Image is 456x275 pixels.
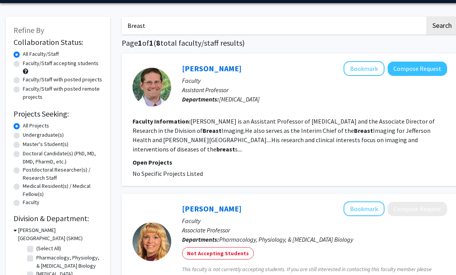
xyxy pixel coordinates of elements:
[219,95,260,103] span: [MEDICAL_DATA]
[23,76,102,84] label: Faculty/Staff with posted projects
[344,61,385,76] button: Add Jason Shames to Bookmarks
[23,140,68,148] label: Master's Student(s)
[182,235,219,243] b: Departments:
[182,95,219,103] b: Departments:
[23,85,102,101] label: Faculty/Staff with posted remote projects
[23,150,102,166] label: Doctoral Candidate(s) (PhD, MD, DMD, PharmD, etc.)
[23,198,39,206] label: Faculty
[202,127,221,134] b: Breast
[14,214,102,223] h2: Division & Department:
[36,254,100,270] label: Pharmacology, Physiology, & [MEDICAL_DATA] Biology
[182,85,447,95] p: Assistant Professor
[182,76,447,85] p: Faculty
[354,127,373,134] b: Breast
[182,247,254,260] mat-chip: Not Accepting Students
[133,117,435,153] fg-read-more: [PERSON_NAME] is an Assistant Professor of [MEDICAL_DATA] and the Associate Director of Research ...
[133,117,191,125] b: Faculty Information:
[6,240,33,269] iframe: Chat
[149,38,153,48] span: 1
[156,38,160,48] span: 8
[182,64,242,73] a: [PERSON_NAME]
[18,226,102,242] h3: [PERSON_NAME][GEOGRAPHIC_DATA] (SKMC)
[182,225,447,235] p: Associate Professor
[122,17,425,34] input: Search Keywords
[23,59,99,67] label: Faculty/Staff accepting students
[138,38,142,48] span: 1
[388,202,447,216] button: Compose Request to Karen Bussard
[219,235,353,243] span: Pharmacology, Physiology, & [MEDICAL_DATA] Biology
[23,50,59,58] label: All Faculty/Staff
[23,131,64,139] label: Undergraduate(s)
[14,38,102,47] h2: Collaboration Status:
[133,158,447,167] p: Open Projects
[182,216,447,225] p: Faculty
[388,62,447,76] button: Compose Request to Jason Shames
[14,109,102,119] h2: Projects Seeking:
[344,201,385,216] button: Add Karen Bussard to Bookmarks
[14,25,44,35] span: Refine By
[216,145,235,153] b: breast
[36,244,61,253] label: (Select All)
[182,204,242,213] a: [PERSON_NAME]
[23,182,102,198] label: Medical Resident(s) / Medical Fellow(s)
[23,166,102,182] label: Postdoctoral Researcher(s) / Research Staff
[23,122,49,130] label: All Projects
[133,170,203,177] span: No Specific Projects Listed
